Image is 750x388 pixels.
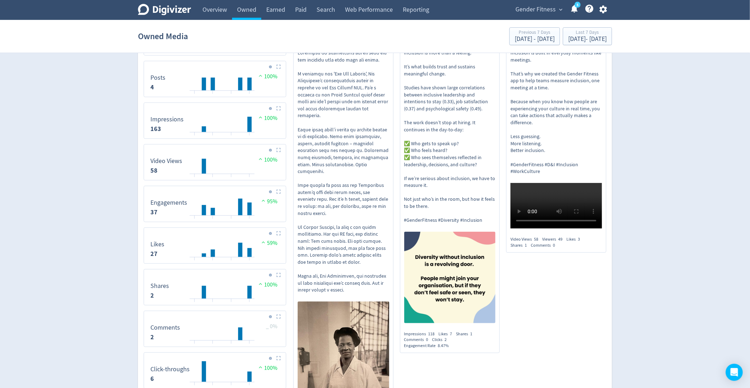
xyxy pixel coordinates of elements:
[227,260,236,265] text: 10/08
[257,115,264,120] img: positive-performance.svg
[260,240,277,247] span: 59%
[190,302,199,306] text: 06/08
[245,93,254,98] text: 12/08
[150,166,158,175] strong: 58
[245,135,254,140] text: 12/08
[568,30,607,36] div: Last 7 Days
[531,242,559,248] div: Comments
[276,356,281,361] img: Placeholder
[404,331,439,337] div: Impressions
[276,148,281,152] img: Placeholder
[209,177,217,182] text: 08/08
[138,25,188,48] h1: Owned Media
[276,189,281,194] img: Placeholder
[257,156,277,163] span: 100%
[150,374,154,383] strong: 6
[227,302,236,306] text: 10/08
[257,73,264,78] img: positive-performance.svg
[515,36,555,42] div: [DATE] - [DATE]
[558,236,562,242] span: 49
[404,343,453,349] div: Engagement Rate
[209,302,217,306] text: 08/08
[510,242,531,248] div: Shares
[227,177,236,182] text: 10/08
[404,232,496,323] img: https://media.cf.digivizer.com/images/linkedin-138205981-urn:li:share:7360812269200429056-60415f4...
[428,331,435,337] span: 118
[534,236,538,242] span: 58
[209,93,217,98] text: 08/08
[400,19,500,325] a: Gender Fitness9:20 AM [DATE] AESTInclusion is more than a feeling. It’s what builds trust and sus...
[190,260,199,265] text: 06/08
[510,236,542,242] div: Video Views
[150,282,169,290] dt: Shares
[276,106,281,111] img: Placeholder
[578,236,580,242] span: 3
[209,260,217,265] text: 08/08
[257,156,264,162] img: positive-performance.svg
[276,273,281,277] img: Placeholder
[209,135,217,140] text: 08/08
[563,27,612,45] button: Last 7 Days[DATE]- [DATE]
[257,281,277,288] span: 100%
[515,30,555,36] div: Previous 7 Days
[190,177,199,182] text: 06/08
[260,198,277,205] span: 95%
[190,218,199,223] text: 06/08
[726,364,743,381] div: Open Intercom Messenger
[525,242,527,248] span: 1
[509,27,560,45] button: Previous 7 Days[DATE] - [DATE]
[209,343,217,348] text: 08/08
[439,331,456,337] div: Likes
[147,64,283,94] svg: Posts 4
[577,2,579,7] text: 5
[260,198,267,203] img: positive-performance.svg
[426,337,428,342] span: 0
[190,135,199,140] text: 06/08
[147,356,283,386] svg: Click-throughs 6
[245,218,254,223] text: 12/08
[190,93,199,98] text: 06/08
[150,208,158,216] strong: 37
[507,19,606,231] a: Gender Fitness8:07 AM [DATE] AESTInclusion is built in everyday moments like meetings. That’s why...
[542,236,566,242] div: Viewers
[245,177,254,182] text: 12/08
[150,333,154,341] strong: 2
[298,49,389,294] p: Loremipsu do sitametcons adi eli sedd eiu tem incididu utla etdo magn ali enima. M veniamqu nos '...
[245,260,254,265] text: 12/08
[150,324,180,332] dt: Comments
[566,236,584,242] div: Likes
[445,337,447,342] span: 2
[209,218,217,223] text: 08/08
[147,314,283,344] svg: Comments 2
[150,125,161,133] strong: 163
[438,343,449,348] span: 8.47%
[450,331,452,337] span: 7
[257,281,264,287] img: positive-performance.svg
[147,147,283,177] svg: Video Views 58
[150,115,184,124] dt: Impressions
[190,343,199,348] text: 06/08
[553,242,555,248] span: 0
[147,106,283,136] svg: Impressions 163
[245,343,254,348] text: 12/08
[276,231,281,236] img: Placeholder
[510,49,602,175] p: Inclusion is built in everyday moments like meetings. That’s why we created the Gender Fitness ap...
[150,250,158,258] strong: 27
[150,240,164,248] dt: Likes
[227,93,236,98] text: 10/08
[432,337,451,343] div: Clicks
[150,83,154,91] strong: 4
[404,49,496,224] p: Inclusion is more than a feeling. It’s what builds trust and sustains meaningful change. Studies ...
[257,365,264,370] img: positive-performance.svg
[147,231,283,261] svg: Likes 27
[257,365,277,372] span: 100%
[260,240,267,245] img: positive-performance.svg
[276,64,281,69] img: Placeholder
[147,189,283,219] svg: Engagements 37
[150,74,165,82] dt: Posts
[558,6,564,13] span: expand_more
[227,218,236,223] text: 10/08
[150,365,190,373] dt: Click-throughs
[404,337,432,343] div: Comments
[150,291,154,300] strong: 2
